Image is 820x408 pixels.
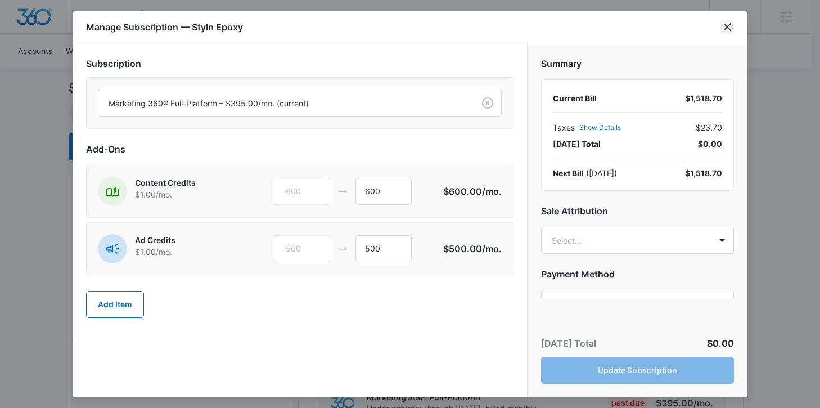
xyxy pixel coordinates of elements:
[482,243,502,254] span: /mo.
[720,20,734,34] button: close
[479,94,497,112] button: Clear
[86,291,144,318] button: Add Item
[553,122,575,133] span: Taxes
[579,124,621,131] button: Show Details
[30,65,39,74] img: tab_domain_overview_orange.svg
[355,178,412,205] input: 1
[685,92,722,104] div: $1,518.70
[18,18,27,27] img: logo_orange.svg
[135,246,233,258] p: $1.00 /mo.
[541,337,596,350] p: [DATE] Total
[355,235,412,262] input: 1
[553,168,584,178] span: Next Bill
[86,142,513,156] h2: Add-Ons
[541,267,734,281] h2: Payment Method
[541,57,734,70] h2: Summary
[18,29,27,38] img: website_grey.svg
[112,65,121,74] img: tab_keywords_by_traffic_grey.svg
[707,338,734,349] span: $0.00
[43,66,101,74] div: Domain Overview
[553,93,597,103] span: Current Bill
[698,138,722,150] span: $0.00
[86,20,243,34] h1: Manage Subscription — Styln Epoxy
[29,29,124,38] div: Domain: [DOMAIN_NAME]
[124,66,190,74] div: Keywords by Traffic
[135,177,233,189] p: Content Credits
[553,167,617,179] div: ( [DATE] )
[31,18,55,27] div: v 4.0.25
[443,242,502,255] p: $500.00
[541,204,734,218] h2: Sale Attribution
[135,234,233,246] p: Ad Credits
[685,167,722,179] div: $1,518.70
[135,189,233,200] p: $1.00 /mo.
[109,97,111,109] input: Subscription
[443,185,502,198] p: $600.00
[553,138,601,150] span: [DATE] Total
[482,186,502,197] span: /mo.
[696,122,722,133] span: $23.70
[86,57,513,70] h2: Subscription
